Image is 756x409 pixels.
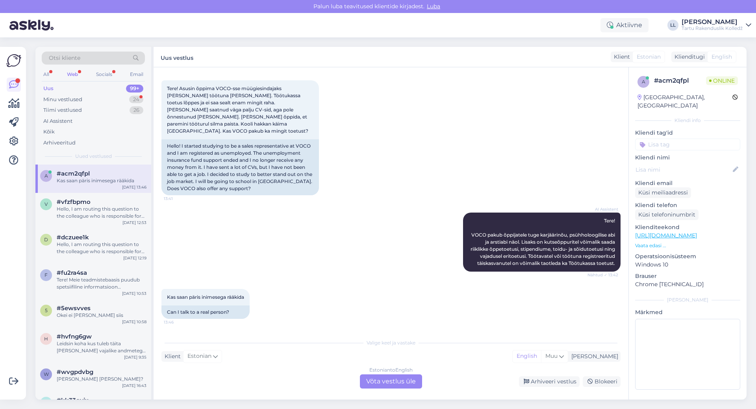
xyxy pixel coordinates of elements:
div: LL [667,20,678,31]
div: [PERSON_NAME] [682,19,743,25]
div: Hello, I am routing this question to the colleague who is responsible for this topic. The reply m... [57,241,146,255]
a: [URL][DOMAIN_NAME] [635,232,697,239]
div: Leidsin koha kus tuleb täita [PERSON_NAME] vajalike andmetega, et saaks siseveebiga liituda [57,340,146,354]
div: Kliendi info [635,117,740,124]
span: Nähtud ✓ 13:42 [587,272,618,278]
span: Uued vestlused [75,153,112,160]
p: Chrome [TECHNICAL_ID] [635,280,740,289]
span: 5 [45,307,48,313]
div: Uus [43,85,54,93]
div: Minu vestlused [43,96,82,104]
span: Muu [545,352,558,359]
p: Brauser [635,272,740,280]
span: a [44,173,48,179]
div: All [42,69,51,80]
div: Web [65,69,80,80]
div: Klient [161,352,181,361]
p: Operatsioonisüsteem [635,252,740,261]
span: AI Assistent [589,206,618,212]
div: Socials [94,69,114,80]
div: # acm2qfpl [654,76,706,85]
div: [DATE] 10:53 [122,291,146,296]
div: Hello! I started studying to be a sales representative at VOCO and I am registered as unemployed.... [161,139,319,195]
p: Klienditeekond [635,223,740,231]
div: Hello, I am routing this question to the colleague who is responsible for this topic. The reply m... [57,205,146,220]
p: Kliendi nimi [635,154,740,162]
div: 24 [129,96,143,104]
div: Klienditugi [671,53,705,61]
input: Lisa tag [635,139,740,150]
span: Online [706,76,738,85]
p: Kliendi email [635,179,740,187]
span: Estonian [187,352,211,361]
span: Otsi kliente [49,54,80,62]
div: Can I talk to a real person? [161,305,250,319]
span: Luba [424,3,443,10]
span: h [44,336,48,342]
span: English [712,53,732,61]
div: AI Assistent [43,117,72,125]
div: [PERSON_NAME] [PERSON_NAME]? [57,376,146,383]
div: Estonian to English [369,366,413,374]
span: #acm2qfpl [57,170,90,177]
p: Kliendi telefon [635,201,740,209]
span: Tere! VOCO pakub õppijatele tuge karjäärinõu, psühholoogilise abi ja arstiabi näol. Lisaks on kut... [471,218,616,266]
span: #fu2ra4sa [57,269,87,276]
label: Uus vestlus [161,52,193,62]
div: Email [128,69,145,80]
div: [PERSON_NAME] [635,296,740,304]
span: #kk33oyjx [57,397,89,404]
span: d [44,237,48,242]
span: v [44,201,48,207]
span: 13:41 [164,196,193,202]
span: Estonian [637,53,661,61]
div: [DATE] 12:53 [122,220,146,226]
div: Okei ei [PERSON_NAME] siis [57,312,146,319]
div: Arhiveeri vestlus [519,376,580,387]
div: Võta vestlus üle [360,374,422,389]
div: Aktiivne [600,18,649,32]
span: f [44,272,48,278]
p: Windows 10 [635,261,740,269]
div: Valige keel ja vastake [161,339,621,346]
div: [GEOGRAPHIC_DATA], [GEOGRAPHIC_DATA] [637,93,732,110]
a: [PERSON_NAME]Tartu Rakenduslik Kolledž [682,19,751,31]
div: English [513,350,541,362]
span: #hvfng6gw [57,333,92,340]
div: Tiimi vestlused [43,106,82,114]
p: Vaata edasi ... [635,242,740,249]
div: Arhiveeritud [43,139,76,147]
div: Kas saan päris inimesega rääkida [57,177,146,184]
div: 26 [130,106,143,114]
span: 13:46 [164,319,193,325]
span: #5ewsvves [57,305,91,312]
p: Märkmed [635,308,740,316]
div: [DATE] 13:46 [122,184,146,190]
span: a [642,79,645,85]
span: #vfzfbpmo [57,198,91,205]
div: Tere! Meie teadmistebaasis puudub spetsiifiline informatsioon praktikatoetuse kohta koolitoidu os... [57,276,146,291]
div: [PERSON_NAME] [568,352,618,361]
div: [DATE] 10:58 [122,319,146,325]
div: Kõik [43,128,55,136]
div: Klient [611,53,630,61]
div: Küsi meiliaadressi [635,187,691,198]
div: [DATE] 9:35 [124,354,146,360]
span: w [44,371,49,377]
div: Blokeeri [583,376,621,387]
span: Kas saan päris inimesega rääkida [167,294,244,300]
input: Lisa nimi [636,165,731,174]
div: 99+ [126,85,143,93]
span: #wvgpdvbg [57,368,93,376]
img: Askly Logo [6,53,21,68]
span: #dczuee1k [57,234,89,241]
div: [DATE] 16:43 [122,383,146,389]
p: Kliendi tag'id [635,129,740,137]
div: Küsi telefoninumbrit [635,209,699,220]
span: Tere! Asusin õppima VOCO-sse müügiesindajaks [PERSON_NAME] töötuna [PERSON_NAME]. Töötukassa toet... [167,85,308,134]
div: [DATE] 12:19 [123,255,146,261]
div: Tartu Rakenduslik Kolledž [682,25,743,31]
